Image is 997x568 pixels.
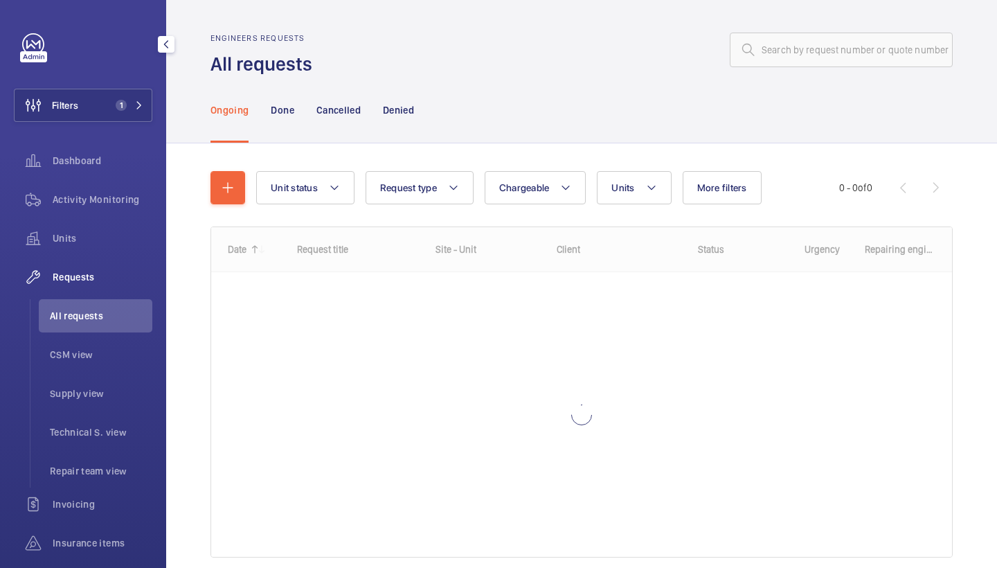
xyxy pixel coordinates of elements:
[485,171,586,204] button: Chargeable
[53,231,152,245] span: Units
[858,182,867,193] span: of
[697,182,747,193] span: More filters
[210,33,321,43] h2: Engineers requests
[271,103,294,117] p: Done
[611,182,634,193] span: Units
[839,183,872,193] span: 0 - 0 0
[116,100,127,111] span: 1
[50,464,152,478] span: Repair team view
[52,98,78,112] span: Filters
[14,89,152,122] button: Filters1
[53,270,152,284] span: Requests
[53,193,152,206] span: Activity Monitoring
[499,182,550,193] span: Chargeable
[210,103,249,117] p: Ongoing
[53,154,152,168] span: Dashboard
[383,103,414,117] p: Denied
[50,348,152,362] span: CSM view
[256,171,354,204] button: Unit status
[730,33,953,67] input: Search by request number or quote number
[271,182,318,193] span: Unit status
[597,171,671,204] button: Units
[53,536,152,550] span: Insurance items
[366,171,474,204] button: Request type
[683,171,762,204] button: More filters
[50,387,152,400] span: Supply view
[50,425,152,439] span: Technical S. view
[50,309,152,323] span: All requests
[316,103,361,117] p: Cancelled
[380,182,437,193] span: Request type
[210,51,321,77] h1: All requests
[53,497,152,511] span: Invoicing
